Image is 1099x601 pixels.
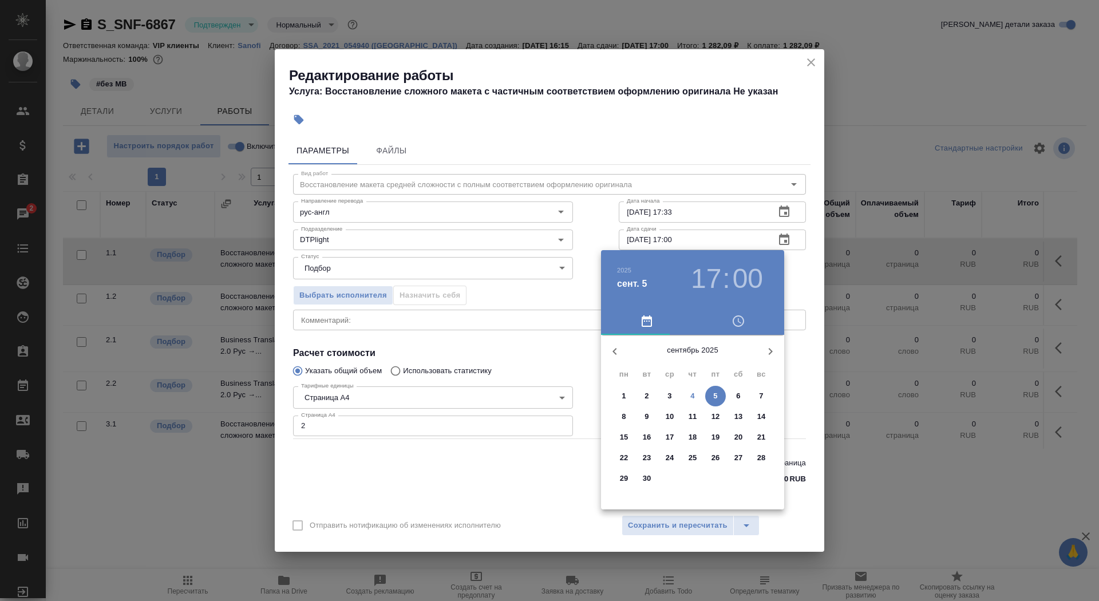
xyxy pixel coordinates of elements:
button: 1 [614,386,634,406]
p: 2 [645,390,649,402]
p: 19 [711,432,720,443]
p: 26 [711,452,720,464]
span: вт [637,369,657,380]
button: 7 [751,386,772,406]
span: пн [614,369,634,380]
span: сб [728,369,749,380]
button: 4 [682,386,703,406]
span: пт [705,369,726,380]
p: 7 [759,390,763,402]
button: 16 [637,427,657,448]
p: 17 [666,432,674,443]
button: 9 [637,406,657,427]
button: 28 [751,448,772,468]
p: 8 [622,411,626,422]
p: 23 [643,452,651,464]
button: 10 [659,406,680,427]
button: 24 [659,448,680,468]
p: 13 [734,411,743,422]
p: 12 [711,411,720,422]
button: 00 [733,263,763,295]
p: 11 [689,411,697,422]
button: 11 [682,406,703,427]
p: 30 [643,473,651,484]
p: 29 [620,473,628,484]
button: 15 [614,427,634,448]
button: 17 [659,427,680,448]
p: сентябрь 2025 [628,345,757,356]
button: 12 [705,406,726,427]
button: 20 [728,427,749,448]
button: 21 [751,427,772,448]
button: 27 [728,448,749,468]
button: 23 [637,448,657,468]
button: 30 [637,468,657,489]
p: 6 [736,390,740,402]
p: 5 [713,390,717,402]
p: 25 [689,452,697,464]
p: 21 [757,432,766,443]
p: 3 [667,390,671,402]
button: сент. 5 [617,277,647,291]
p: 22 [620,452,628,464]
p: 16 [643,432,651,443]
p: 18 [689,432,697,443]
p: 14 [757,411,766,422]
p: 4 [690,390,694,402]
p: 27 [734,452,743,464]
button: 19 [705,427,726,448]
button: 6 [728,386,749,406]
button: 22 [614,448,634,468]
button: 17 [691,263,721,295]
button: 5 [705,386,726,406]
span: ср [659,369,680,380]
button: 13 [728,406,749,427]
p: 9 [645,411,649,422]
button: 29 [614,468,634,489]
button: 18 [682,427,703,448]
button: 3 [659,386,680,406]
button: 26 [705,448,726,468]
button: 25 [682,448,703,468]
button: 2025 [617,267,631,274]
span: вс [751,369,772,380]
p: 1 [622,390,626,402]
p: 20 [734,432,743,443]
button: 8 [614,406,634,427]
p: 15 [620,432,628,443]
p: 10 [666,411,674,422]
button: 2 [637,386,657,406]
p: 28 [757,452,766,464]
p: 24 [666,452,674,464]
h3: : [722,263,730,295]
button: 14 [751,406,772,427]
span: чт [682,369,703,380]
